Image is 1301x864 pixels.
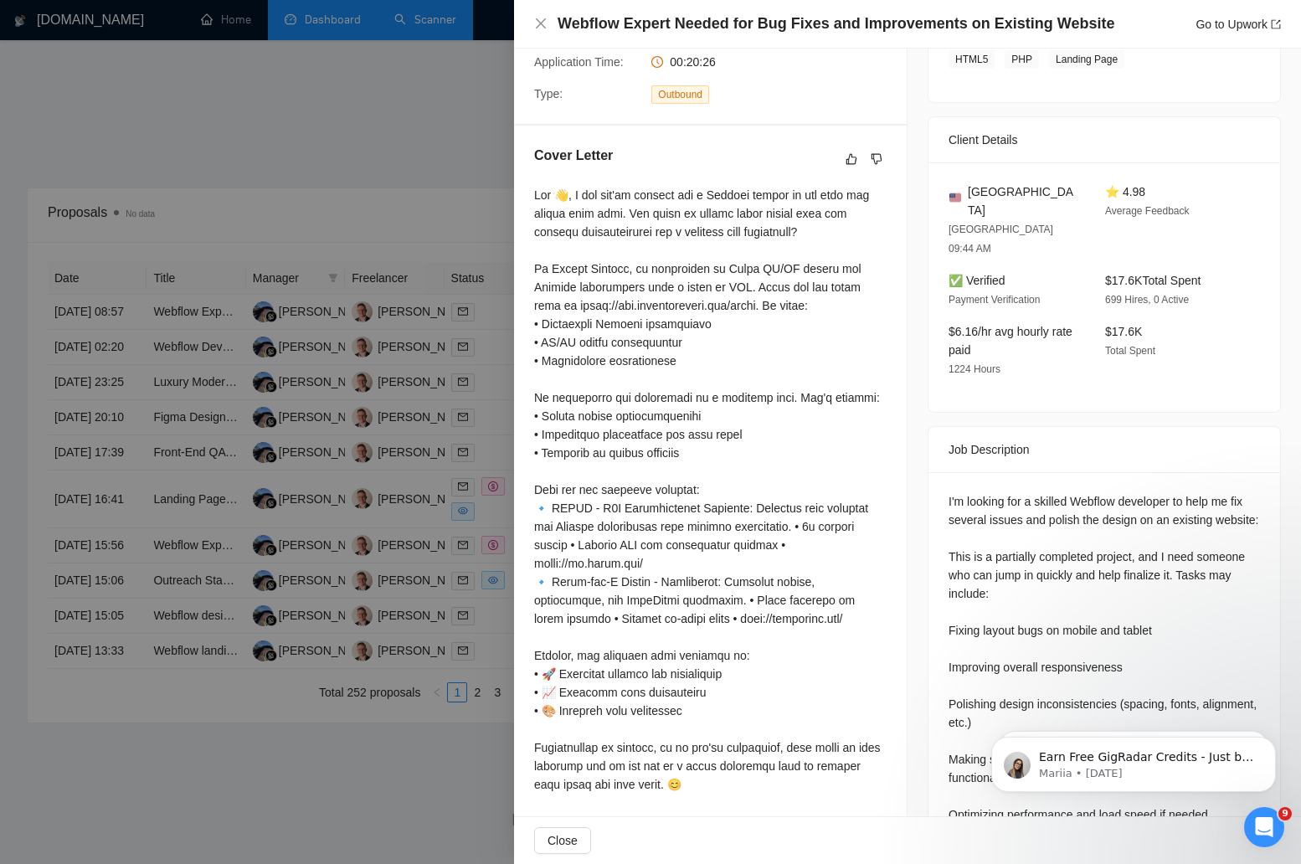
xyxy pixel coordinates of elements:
span: HTML5 [949,50,995,69]
span: 699 Hires, 0 Active [1105,294,1189,306]
h4: Webflow Expert Needed for Bug Fixes and Improvements on Existing Website [558,13,1114,34]
span: close [534,17,548,30]
span: like [846,152,857,166]
span: 9 [1278,807,1292,820]
button: Close [534,17,548,31]
span: clock-circle [651,56,663,68]
span: PHP [1005,50,1039,69]
span: Payment Verification [949,294,1040,306]
h5: Cover Letter [534,146,613,166]
a: Go to Upworkexport [1196,18,1281,31]
span: 00:20:26 [670,55,716,69]
img: 🇺🇸 [949,192,961,203]
span: Type: [534,87,563,100]
button: Close [534,827,591,854]
span: Total Spent [1105,345,1155,357]
span: [GEOGRAPHIC_DATA] [968,183,1078,219]
button: dislike [866,149,887,169]
span: export [1271,19,1281,29]
span: dislike [871,152,882,166]
span: Average Feedback [1105,205,1190,217]
span: $6.16/hr avg hourly rate paid [949,325,1072,357]
span: Landing Page [1049,50,1124,69]
iframe: Intercom live chat [1244,807,1284,847]
span: $17.6K [1105,325,1142,338]
span: [GEOGRAPHIC_DATA] 09:44 AM [949,224,1053,255]
span: Close [548,831,578,850]
span: Application Time: [534,55,624,69]
button: like [841,149,861,169]
span: ✅ Verified [949,274,1005,287]
div: Client Details [949,117,1260,162]
span: $17.6K Total Spent [1105,274,1201,287]
span: 1224 Hours [949,363,1000,375]
div: Job Description [949,427,1260,472]
span: Outbound [651,85,709,104]
iframe: To enrich screen reader interactions, please activate Accessibility in Grammarly extension settings [966,702,1301,819]
span: ⭐ 4.98 [1105,185,1145,198]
